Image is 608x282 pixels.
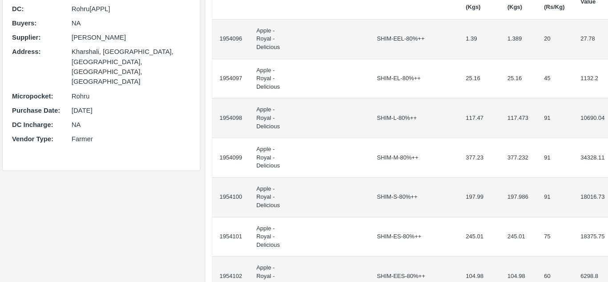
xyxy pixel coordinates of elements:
[12,5,24,12] b: DC :
[72,18,191,28] p: NA
[537,59,573,99] td: 45
[500,138,537,178] td: 377.232
[458,59,500,99] td: 25.16
[12,48,41,55] b: Address :
[537,138,573,178] td: 91
[458,20,500,59] td: 1.39
[212,98,249,138] td: 1954098
[72,33,191,42] p: [PERSON_NAME]
[370,98,459,138] td: SHIM-L-80%++
[12,34,41,41] b: Supplier :
[500,217,537,257] td: 245.01
[500,20,537,59] td: 1.389
[500,59,537,99] td: 25.16
[537,217,573,257] td: 75
[370,20,459,59] td: SHIM-EEL-80%++
[12,20,36,27] b: Buyers :
[212,59,249,99] td: 1954097
[458,178,500,217] td: 197.99
[212,138,249,178] td: 1954099
[12,93,53,100] b: Micropocket :
[249,59,289,99] td: Apple - Royal - Delicious
[12,107,60,114] b: Purchase Date :
[458,98,500,138] td: 117.47
[249,98,289,138] td: Apple - Royal - Delicious
[249,178,289,217] td: Apple - Royal - Delicious
[370,59,459,99] td: SHIM-EL-80%++
[249,20,289,59] td: Apple - Royal - Delicious
[537,20,573,59] td: 20
[72,106,191,115] p: [DATE]
[72,134,191,144] p: Farmer
[72,4,191,14] p: Rohru[APPL]
[212,178,249,217] td: 1954100
[458,138,500,178] td: 377.23
[12,135,53,143] b: Vendor Type :
[537,98,573,138] td: 91
[370,178,459,217] td: SHIM-S-80%++
[212,217,249,257] td: 1954101
[72,120,191,130] p: NA
[72,47,191,86] p: Kharshali, [GEOGRAPHIC_DATA], [GEOGRAPHIC_DATA], [GEOGRAPHIC_DATA], [GEOGRAPHIC_DATA]
[249,217,289,257] td: Apple - Royal - Delicious
[12,121,53,128] b: DC Incharge :
[72,91,191,101] p: Rohru
[458,217,500,257] td: 245.01
[500,178,537,217] td: 197.986
[537,178,573,217] td: 91
[249,138,289,178] td: Apple - Royal - Delicious
[370,138,459,178] td: SHIM-M-80%++
[500,98,537,138] td: 117.473
[370,217,459,257] td: SHIM-ES-80%++
[212,20,249,59] td: 1954096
